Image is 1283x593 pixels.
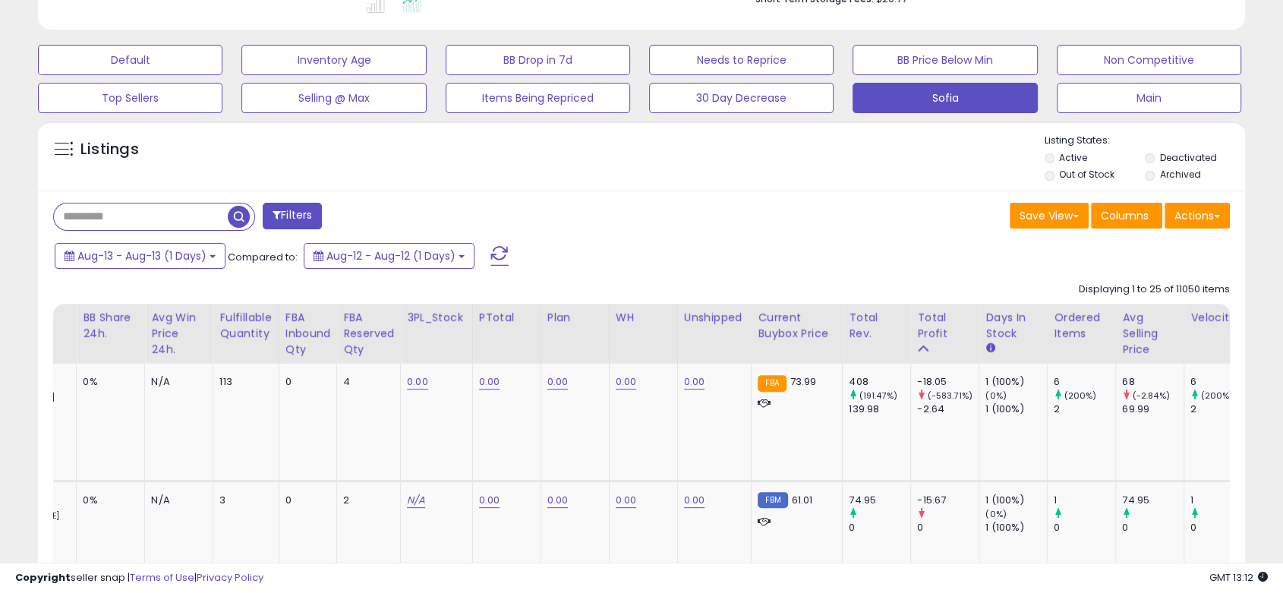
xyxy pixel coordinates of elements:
[1054,402,1115,416] div: 2
[985,508,1007,520] small: (0%)
[677,304,752,364] th: CSV column name: cust_attr_4_Unshipped
[83,494,133,507] div: 0%
[1079,282,1230,297] div: Displaying 1 to 25 of 11050 items
[1200,390,1233,402] small: (200%)
[285,310,331,358] div: FBA inbound Qty
[684,493,705,508] a: 0.00
[197,570,263,585] a: Privacy Policy
[83,375,133,389] div: 0%
[541,304,609,364] th: CSV column name: cust_attr_5_Plan
[1091,203,1162,229] button: Columns
[849,402,910,416] div: 139.98
[547,310,603,326] div: Plan
[83,310,138,342] div: BB Share 24h.
[849,494,910,507] div: 74.95
[1054,521,1115,535] div: 0
[1190,521,1252,535] div: 0
[1190,494,1252,507] div: 1
[343,310,394,358] div: FBA Reserved Qty
[649,45,834,75] button: Needs to Reprice
[1160,151,1217,164] label: Deactivated
[927,390,972,402] small: (-583.71%)
[616,493,637,508] a: 0.00
[263,203,322,229] button: Filters
[1045,134,1245,148] p: Listing States:
[1059,151,1087,164] label: Active
[985,310,1041,342] div: Days In Stock
[407,493,425,508] a: N/A
[1054,375,1115,389] div: 6
[985,342,995,355] small: Days In Stock.
[38,45,222,75] button: Default
[1122,521,1184,535] div: 0
[547,493,569,508] a: 0.00
[38,83,222,113] button: Top Sellers
[917,310,972,342] div: Total Profit
[343,494,389,507] div: 2
[219,494,266,507] div: 3
[1122,310,1177,358] div: Avg Selling Price
[853,83,1037,113] button: Sofia
[151,375,201,389] div: N/A
[917,521,979,535] div: 0
[792,493,813,507] span: 61.01
[151,494,201,507] div: N/A
[1160,168,1201,181] label: Archived
[853,45,1037,75] button: BB Price Below Min
[985,402,1047,416] div: 1 (100%)
[446,45,630,75] button: BB Drop in 7d
[285,494,326,507] div: 0
[1190,402,1252,416] div: 2
[758,375,786,392] small: FBA
[285,375,326,389] div: 0
[758,310,836,342] div: Current Buybox Price
[326,248,456,263] span: Aug-12 - Aug-12 (1 Days)
[1057,45,1241,75] button: Non Competitive
[479,493,500,508] a: 0.00
[859,390,897,402] small: (191.47%)
[547,374,569,390] a: 0.00
[985,390,1007,402] small: (0%)
[849,310,904,342] div: Total Rev.
[343,375,389,389] div: 4
[479,310,534,326] div: PTotal
[758,492,787,508] small: FBM
[917,402,979,416] div: -2.64
[1057,83,1241,113] button: Main
[1122,494,1184,507] div: 74.95
[616,374,637,390] a: 0.00
[1122,402,1184,416] div: 69.99
[985,494,1047,507] div: 1 (100%)
[917,494,979,507] div: -15.67
[849,375,910,389] div: 408
[1059,168,1114,181] label: Out of Stock
[790,374,817,389] span: 73.99
[1064,390,1096,402] small: (200%)
[985,521,1047,535] div: 1 (100%)
[446,83,630,113] button: Items Being Repriced
[609,304,677,364] th: CSV column name: cust_attr_2_WH
[1054,310,1109,342] div: Ordered Items
[684,374,705,390] a: 0.00
[219,310,272,342] div: Fulfillable Quantity
[917,375,979,389] div: -18.05
[401,304,473,364] th: CSV column name: cust_attr_3_3PL_Stock
[77,248,206,263] span: Aug-13 - Aug-13 (1 Days)
[479,374,500,390] a: 0.00
[241,83,426,113] button: Selling @ Max
[219,375,266,389] div: 113
[304,243,474,269] button: Aug-12 - Aug-12 (1 Days)
[985,375,1047,389] div: 1 (100%)
[241,45,426,75] button: Inventory Age
[407,374,428,390] a: 0.00
[55,243,225,269] button: Aug-13 - Aug-13 (1 Days)
[80,139,139,160] h5: Listings
[472,304,541,364] th: CSV column name: cust_attr_1_PTotal
[1190,375,1252,389] div: 6
[15,571,263,585] div: seller snap | |
[1101,208,1149,223] span: Columns
[1132,390,1169,402] small: (-2.84%)
[684,310,746,326] div: Unshipped
[130,570,194,585] a: Terms of Use
[407,310,466,326] div: 3PL_Stock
